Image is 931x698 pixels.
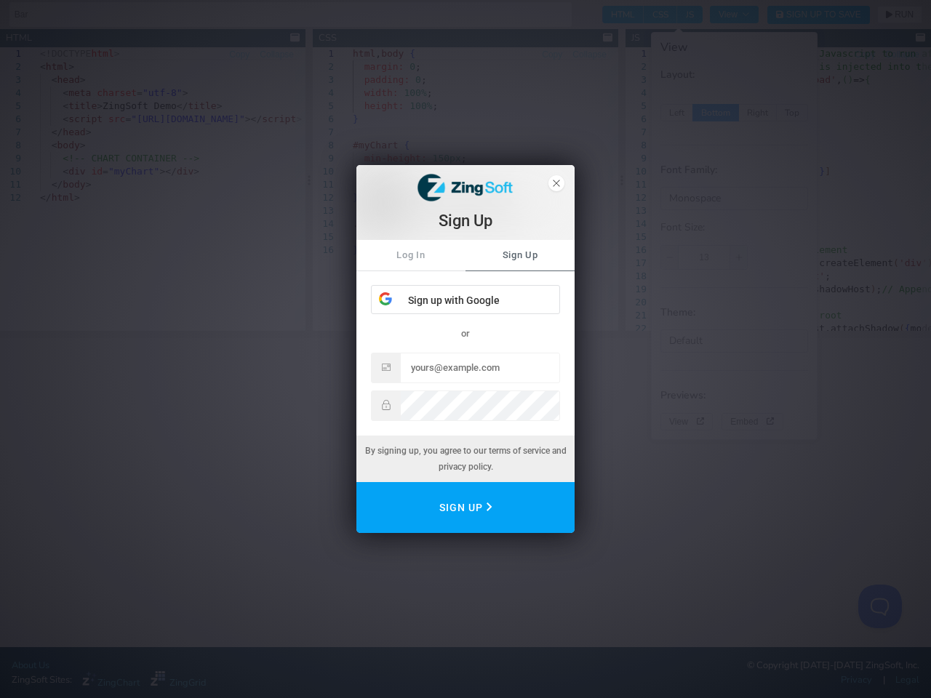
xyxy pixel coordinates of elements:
[465,240,575,270] span: Sign Up
[439,492,492,523] span: Sign Up
[548,175,564,191] span: close
[372,286,559,315] div: Sign up with Google
[356,482,575,533] button: Sign Up
[401,391,559,420] input: Password
[365,446,567,472] span: By signing up, you agree to our terms of service and privacy policy.
[401,353,559,382] input: Email
[356,240,465,270] a: Log In
[461,328,470,339] span: or
[364,210,567,232] div: Sign Up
